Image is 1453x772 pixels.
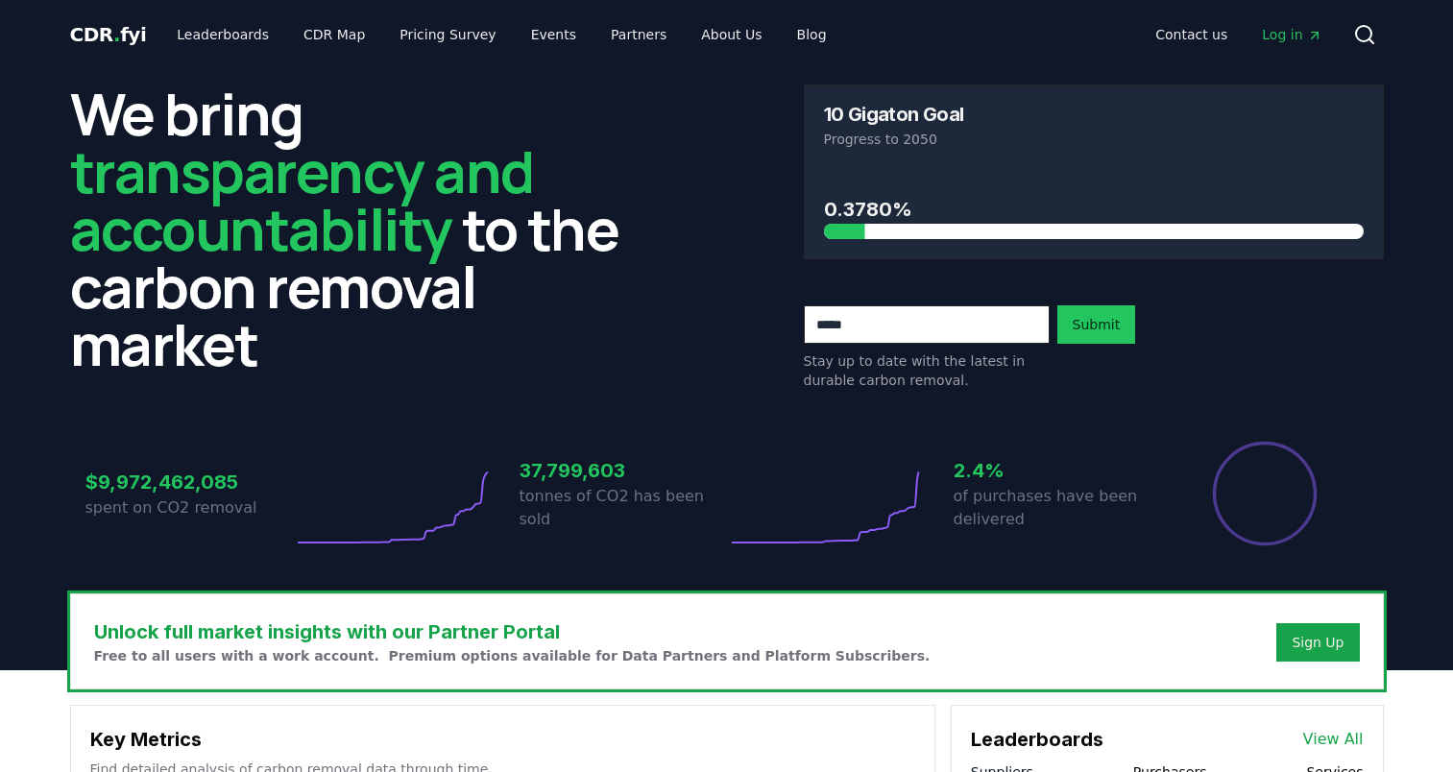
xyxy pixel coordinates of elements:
[1057,305,1136,344] button: Submit
[70,84,650,373] h2: We bring to the carbon removal market
[1140,17,1243,52] a: Contact us
[161,17,841,52] nav: Main
[113,23,120,46] span: .
[90,725,915,754] h3: Key Metrics
[824,105,964,124] h3: 10 Gigaton Goal
[161,17,284,52] a: Leaderboards
[85,468,293,496] h3: $9,972,462,085
[1303,728,1364,751] a: View All
[70,23,147,46] span: CDR fyi
[804,351,1050,390] p: Stay up to date with the latest in durable carbon removal.
[520,456,727,485] h3: 37,799,603
[94,646,931,665] p: Free to all users with a work account. Premium options available for Data Partners and Platform S...
[782,17,842,52] a: Blog
[384,17,511,52] a: Pricing Survey
[1292,633,1344,652] a: Sign Up
[954,485,1161,531] p: of purchases have been delivered
[288,17,380,52] a: CDR Map
[686,17,777,52] a: About Us
[954,456,1161,485] h3: 2.4%
[70,21,147,48] a: CDR.fyi
[1262,25,1321,44] span: Log in
[1140,17,1337,52] nav: Main
[1276,623,1359,662] button: Sign Up
[595,17,682,52] a: Partners
[85,496,293,519] p: spent on CO2 removal
[94,617,931,646] h3: Unlock full market insights with our Partner Portal
[971,725,1103,754] h3: Leaderboards
[824,195,1364,224] h3: 0.3780%
[520,485,727,531] p: tonnes of CO2 has been sold
[70,132,534,268] span: transparency and accountability
[1247,17,1337,52] a: Log in
[1211,440,1319,547] div: Percentage of sales delivered
[824,130,1364,149] p: Progress to 2050
[516,17,592,52] a: Events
